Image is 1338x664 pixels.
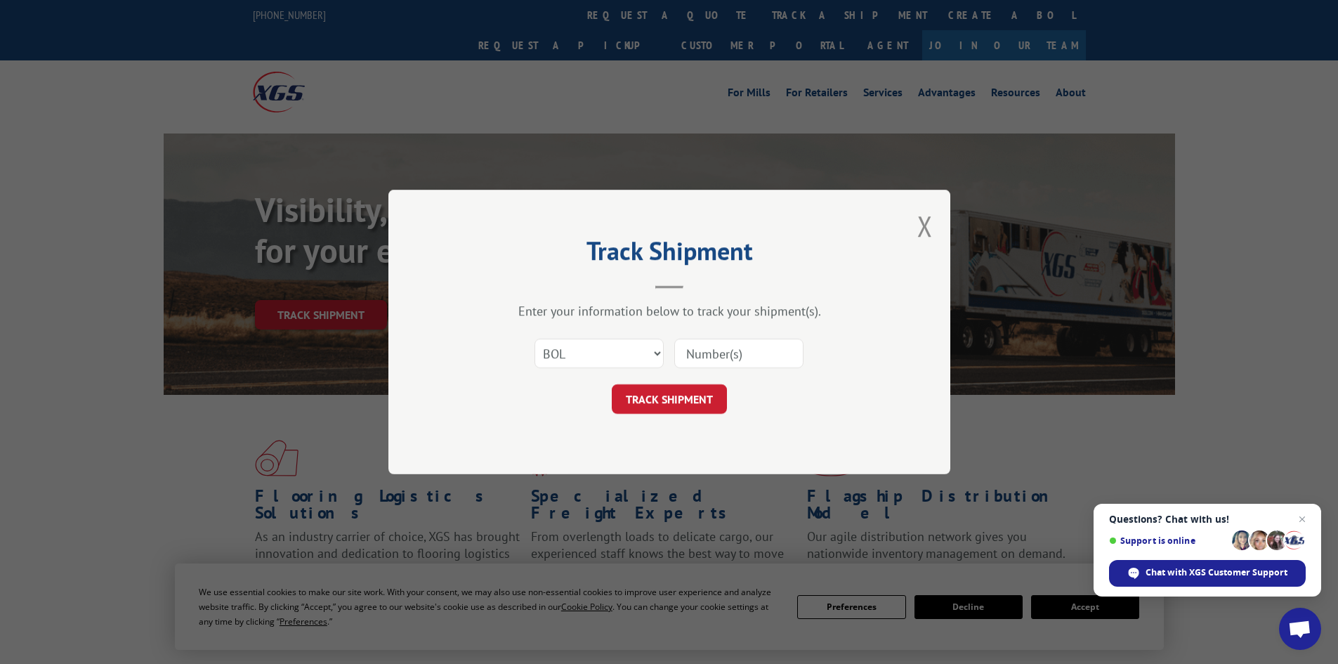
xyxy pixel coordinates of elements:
[1146,566,1287,579] span: Chat with XGS Customer Support
[1109,535,1227,546] span: Support is online
[1279,608,1321,650] div: Open chat
[612,384,727,414] button: TRACK SHIPMENT
[917,207,933,245] button: Close modal
[459,241,880,268] h2: Track Shipment
[1109,514,1306,525] span: Questions? Chat with us!
[1109,560,1306,587] div: Chat with XGS Customer Support
[1294,511,1311,528] span: Close chat
[459,303,880,319] div: Enter your information below to track your shipment(s).
[674,339,804,368] input: Number(s)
